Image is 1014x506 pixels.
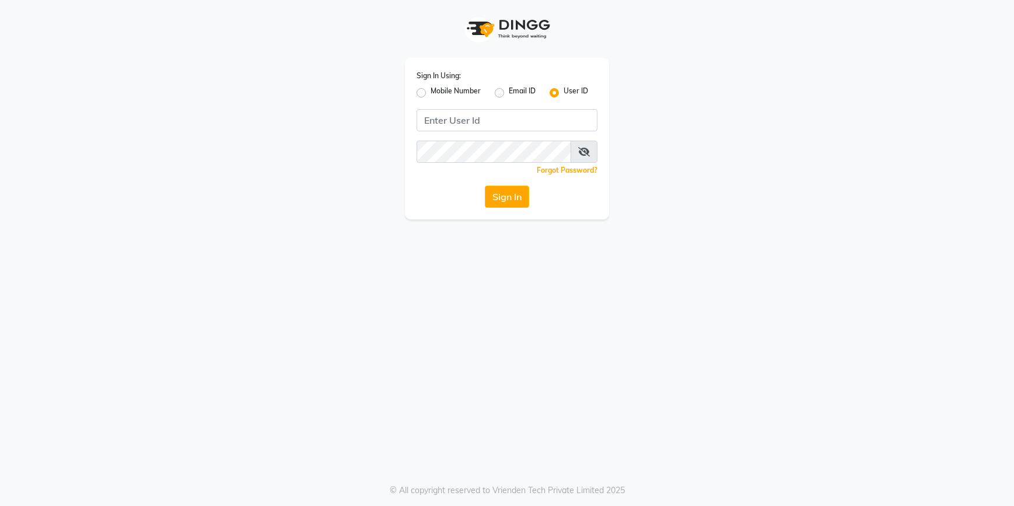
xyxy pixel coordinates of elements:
[417,109,597,131] input: Username
[537,166,597,175] a: Forgot Password?
[509,86,536,100] label: Email ID
[564,86,588,100] label: User ID
[460,12,554,46] img: logo1.svg
[417,71,461,81] label: Sign In Using:
[417,141,571,163] input: Username
[431,86,481,100] label: Mobile Number
[485,186,529,208] button: Sign In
